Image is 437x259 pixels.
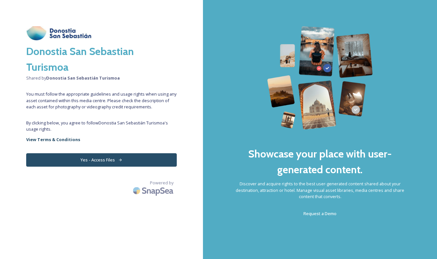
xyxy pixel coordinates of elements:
a: View Terms & Conditions [26,136,177,143]
span: Shared by [26,75,177,81]
span: By clicking below, you agree to follow Donostia San Sebastián Turismoa 's usage rights. [26,120,177,132]
span: You must follow the appropriate guidelines and usage rights when using any asset contained within... [26,91,177,110]
span: Discover and acquire rights to the best user-generated content shared about your destination, att... [229,181,411,200]
img: SnapSea Logo [131,183,177,198]
button: Yes - Access Files [26,153,177,167]
strong: View Terms & Conditions [26,137,80,142]
span: Request a Demo [303,211,337,216]
img: 63b42ca75bacad526042e722_Group%20154-p-800.png [267,26,373,130]
span: Powered by [150,180,173,186]
img: download.jpeg [26,26,92,40]
h2: Donostia San Sebastian Turismoa [26,44,177,75]
a: Request a Demo [303,210,337,217]
h2: Showcase your place with user-generated content. [229,146,411,177]
strong: Donostia San Sebastián Turismoa [46,75,120,81]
